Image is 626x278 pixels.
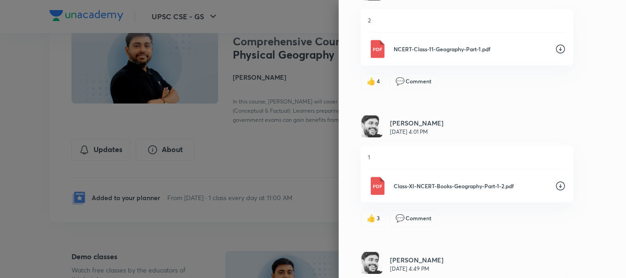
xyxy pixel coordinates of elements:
h6: [PERSON_NAME] [390,255,444,265]
img: Pdf [368,177,386,195]
span: Comment [406,77,431,85]
p: Class-XI-NCERT-Books-Geography-Part-1-2.pdf [394,182,548,190]
img: Pdf [368,40,386,58]
span: Comment [406,214,431,222]
span: 3 [377,214,380,222]
p: [DATE] 4:01 PM [390,128,444,136]
p: [DATE] 4:49 PM [390,265,444,273]
p: 2 [368,16,566,25]
p: 1 [368,153,566,162]
span: like [367,77,376,85]
h6: [PERSON_NAME] [390,118,444,128]
img: Avatar [361,252,383,274]
p: NCERT-Class-11-Geography-Part-1.pdf [394,45,548,53]
span: 4 [377,77,380,85]
span: comment [395,214,405,222]
span: comment [395,77,405,85]
img: Avatar [361,115,383,137]
span: like [367,214,376,222]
